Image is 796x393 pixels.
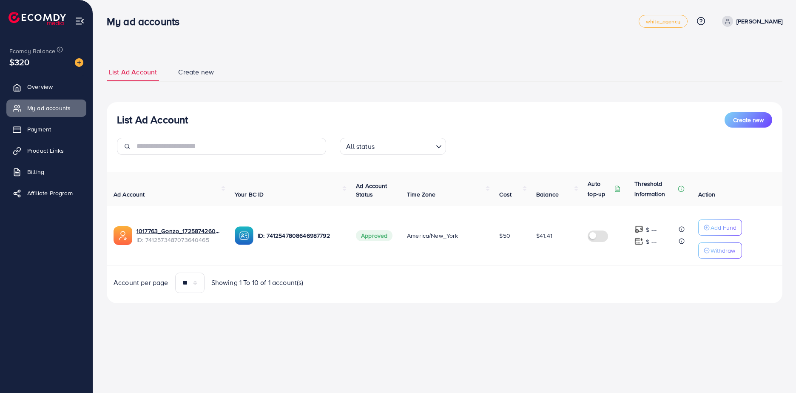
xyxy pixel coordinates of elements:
[136,236,221,244] span: ID: 7412573487073640465
[114,278,168,288] span: Account per page
[407,190,435,199] span: Time Zone
[646,225,657,235] p: $ ---
[588,179,612,199] p: Auto top-up
[377,139,432,153] input: Search for option
[634,225,643,234] img: top-up amount
[235,226,253,245] img: ic-ba-acc.ded83a64.svg
[6,142,86,159] a: Product Links
[634,179,676,199] p: Threshold information
[258,231,342,241] p: ID: 7412547808646987792
[6,78,86,95] a: Overview
[9,47,55,55] span: Ecomdy Balance
[27,189,73,197] span: Affiliate Program
[27,104,71,112] span: My ad accounts
[719,16,782,27] a: [PERSON_NAME]
[634,237,643,246] img: top-up amount
[340,138,446,155] div: Search for option
[114,190,145,199] span: Ad Account
[6,163,86,180] a: Billing
[117,114,188,126] h3: List Ad Account
[733,116,764,124] span: Create new
[136,227,221,235] a: 1017763_Gonzo_1725874260293
[27,125,51,134] span: Payment
[356,230,392,241] span: Approved
[760,355,790,387] iframe: Chat
[27,83,53,91] span: Overview
[211,278,304,288] span: Showing 1 To 10 of 1 account(s)
[711,245,735,256] p: Withdraw
[639,15,688,28] a: white_agency
[27,168,44,176] span: Billing
[109,67,157,77] span: List Ad Account
[698,242,742,259] button: Withdraw
[9,56,30,68] span: $320
[736,16,782,26] p: [PERSON_NAME]
[536,190,559,199] span: Balance
[356,182,387,199] span: Ad Account Status
[646,19,680,24] span: white_agency
[725,112,772,128] button: Create new
[499,231,510,240] span: $50
[235,190,264,199] span: Your BC ID
[75,16,85,26] img: menu
[344,140,376,153] span: All status
[499,190,512,199] span: Cost
[107,15,186,28] h3: My ad accounts
[407,231,458,240] span: America/New_York
[9,12,66,25] img: logo
[136,227,221,244] div: <span class='underline'>1017763_Gonzo_1725874260293</span></br>7412573487073640465
[6,185,86,202] a: Affiliate Program
[646,236,657,247] p: $ ---
[27,146,64,155] span: Product Links
[6,121,86,138] a: Payment
[114,226,132,245] img: ic-ads-acc.e4c84228.svg
[711,222,736,233] p: Add Fund
[6,100,86,117] a: My ad accounts
[178,67,214,77] span: Create new
[698,190,715,199] span: Action
[536,231,552,240] span: $41.41
[698,219,742,236] button: Add Fund
[75,58,83,67] img: image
